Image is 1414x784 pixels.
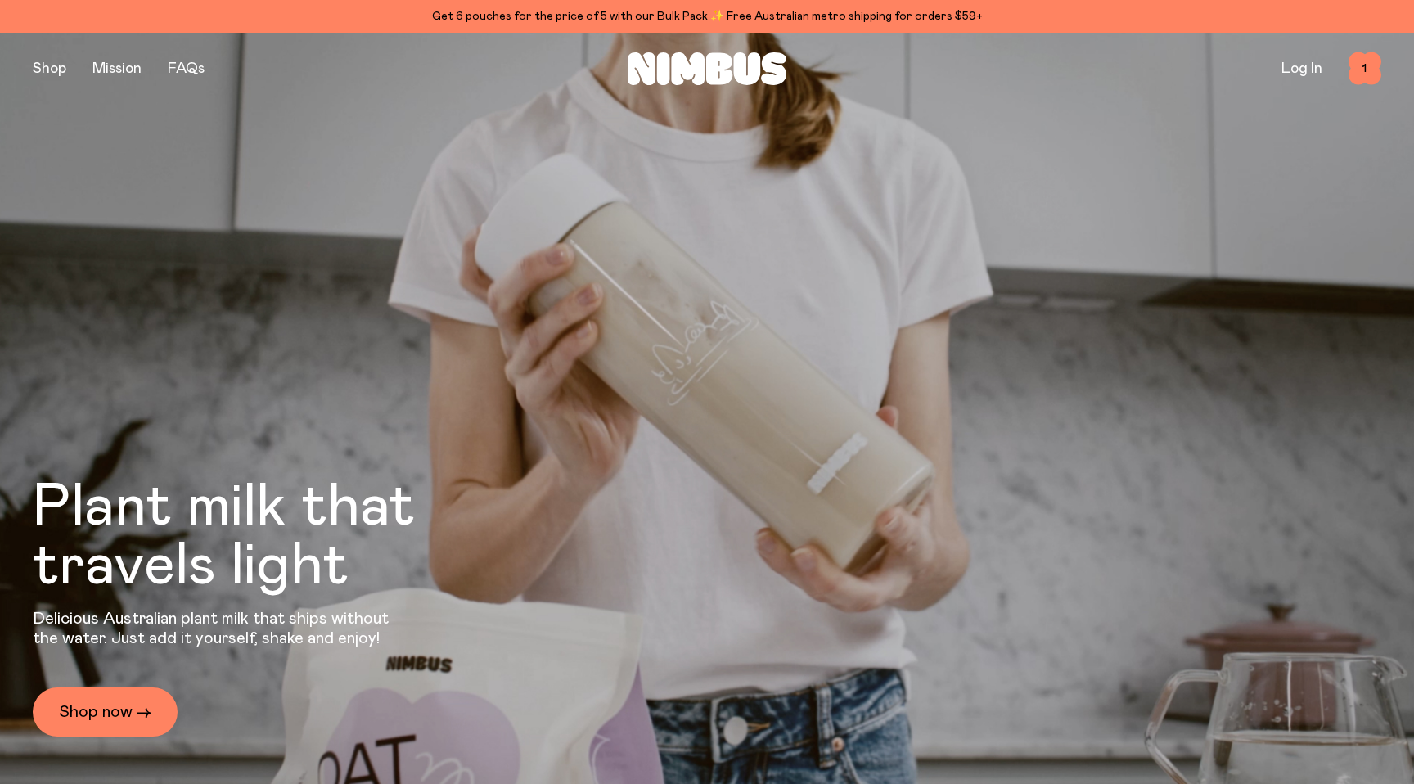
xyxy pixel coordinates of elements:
[33,687,178,737] a: Shop now →
[33,7,1381,26] div: Get 6 pouches for the price of 5 with our Bulk Pack ✨ Free Australian metro shipping for orders $59+
[33,609,399,648] p: Delicious Australian plant milk that ships without the water. Just add it yourself, shake and enjoy!
[168,61,205,76] a: FAQs
[33,478,504,596] h1: Plant milk that travels light
[1281,61,1322,76] a: Log In
[92,61,142,76] a: Mission
[1349,52,1381,85] button: 1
